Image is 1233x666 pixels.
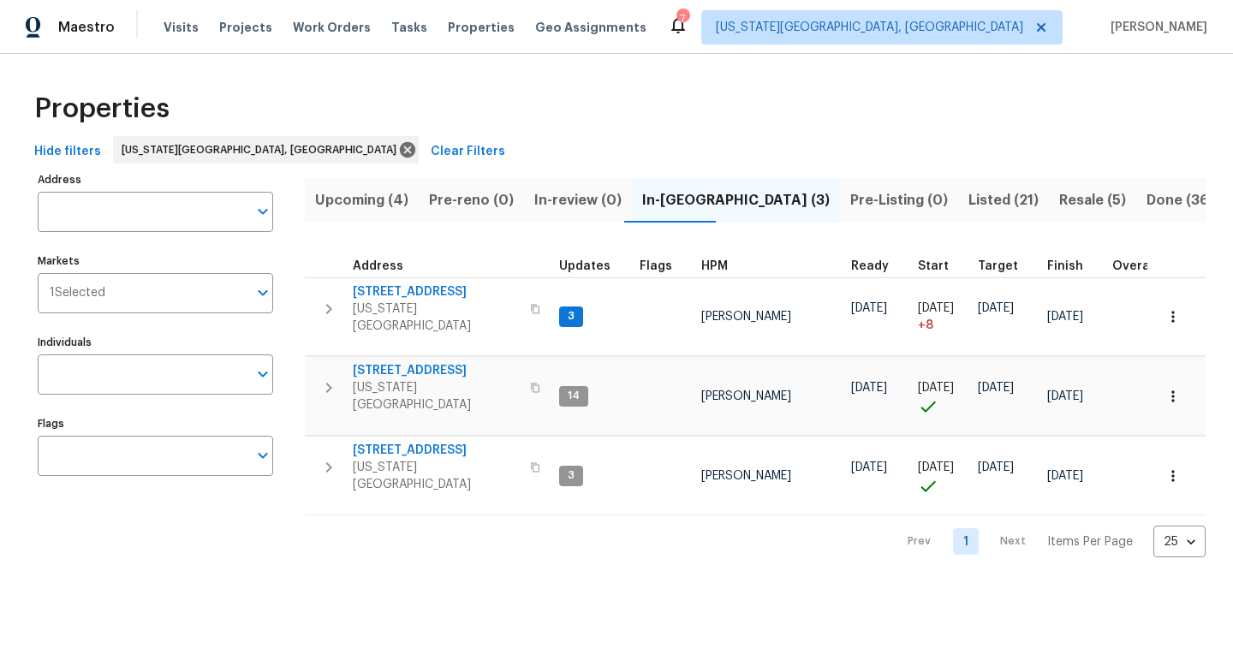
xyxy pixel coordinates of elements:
[640,260,672,272] span: Flags
[851,382,887,394] span: [DATE]
[38,175,273,185] label: Address
[27,136,108,168] button: Hide filters
[431,141,505,163] span: Clear Filters
[34,100,170,117] span: Properties
[676,10,688,27] div: 7
[164,19,199,36] span: Visits
[911,277,971,356] td: Project started 8 days late
[38,256,273,266] label: Markets
[353,283,520,300] span: [STREET_ADDRESS]
[429,188,514,212] span: Pre-reno (0)
[1104,19,1207,36] span: [PERSON_NAME]
[978,461,1014,473] span: [DATE]
[1047,533,1133,550] p: Items Per Page
[918,317,933,334] span: + 8
[559,260,611,272] span: Updates
[978,382,1014,394] span: [DATE]
[851,260,904,272] div: Earliest renovation start date (first business day after COE or Checkout)
[701,260,728,272] span: HPM
[353,442,520,459] span: [STREET_ADDRESS]
[251,362,275,386] button: Open
[953,528,979,555] a: Goto page 1
[315,188,408,212] span: Upcoming (4)
[113,136,419,164] div: [US_STATE][GEOGRAPHIC_DATA], [GEOGRAPHIC_DATA]
[968,188,1039,212] span: Listed (21)
[918,260,964,272] div: Actual renovation start date
[1153,520,1206,564] div: 25
[1047,470,1083,482] span: [DATE]
[701,470,791,482] span: [PERSON_NAME]
[561,389,587,403] span: 14
[448,19,515,36] span: Properties
[918,461,954,473] span: [DATE]
[38,419,273,429] label: Flags
[1147,188,1220,212] span: Done (361)
[391,21,427,33] span: Tasks
[642,188,830,212] span: In-[GEOGRAPHIC_DATA] (3)
[850,188,948,212] span: Pre-Listing (0)
[251,443,275,467] button: Open
[353,362,520,379] span: [STREET_ADDRESS]
[851,260,889,272] span: Ready
[50,286,105,300] span: 1 Selected
[353,379,520,413] span: [US_STATE][GEOGRAPHIC_DATA]
[911,357,971,436] td: Project started on time
[1047,390,1083,402] span: [DATE]
[122,141,403,158] span: [US_STATE][GEOGRAPHIC_DATA], [GEOGRAPHIC_DATA]
[251,281,275,305] button: Open
[716,19,1023,36] span: [US_STATE][GEOGRAPHIC_DATA], [GEOGRAPHIC_DATA]
[1047,260,1099,272] div: Projected renovation finish date
[1112,260,1157,272] span: Overall
[1047,311,1083,323] span: [DATE]
[1059,188,1126,212] span: Resale (5)
[978,260,1033,272] div: Target renovation project end date
[424,136,512,168] button: Clear Filters
[34,141,101,163] span: Hide filters
[978,260,1018,272] span: Target
[1047,260,1083,272] span: Finish
[353,260,403,272] span: Address
[219,19,272,36] span: Projects
[851,302,887,314] span: [DATE]
[353,300,520,335] span: [US_STATE][GEOGRAPHIC_DATA]
[918,302,954,314] span: [DATE]
[561,309,581,324] span: 3
[978,302,1014,314] span: [DATE]
[293,19,371,36] span: Work Orders
[38,337,273,348] label: Individuals
[701,390,791,402] span: [PERSON_NAME]
[918,260,949,272] span: Start
[251,199,275,223] button: Open
[918,382,954,394] span: [DATE]
[353,459,520,493] span: [US_STATE][GEOGRAPHIC_DATA]
[58,19,115,36] span: Maestro
[535,19,646,36] span: Geo Assignments
[891,526,1206,557] nav: Pagination Navigation
[561,468,581,483] span: 3
[911,437,971,515] td: Project started on time
[701,311,791,323] span: [PERSON_NAME]
[851,461,887,473] span: [DATE]
[534,188,622,212] span: In-review (0)
[1112,260,1172,272] div: Days past target finish date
